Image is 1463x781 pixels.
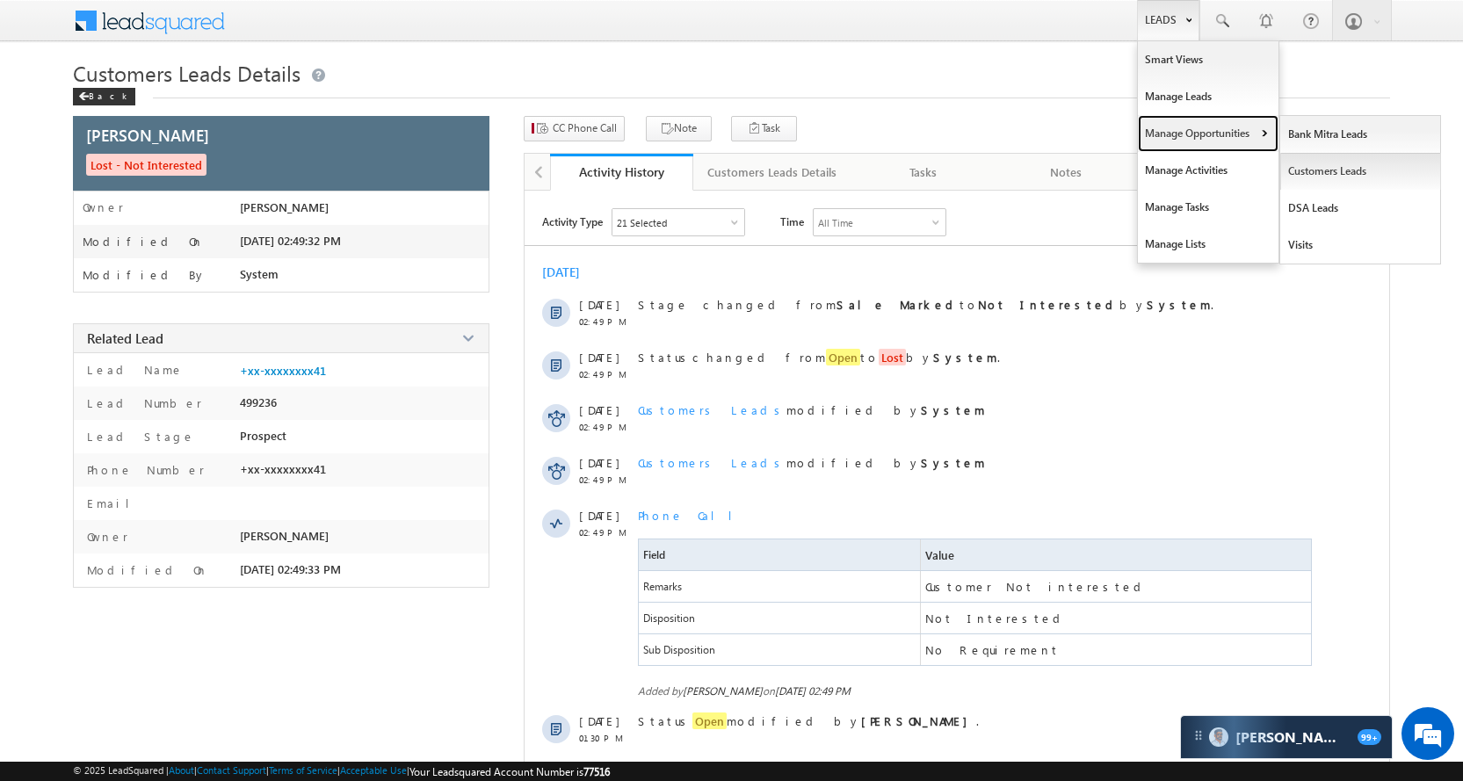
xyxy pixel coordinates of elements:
[1235,727,1349,747] span: Carter
[693,154,852,191] a: Customers Leads Details
[83,429,195,444] label: Lead Stage
[1138,41,1278,78] a: Smart Views
[638,455,786,470] span: Customers Leads
[579,474,632,485] span: 02:49 PM
[579,422,632,432] span: 02:49 PM
[643,548,665,561] span: Field
[617,217,667,228] div: 21 Selected
[240,562,341,576] span: [DATE] 02:49:33 PM
[866,162,980,183] div: Tasks
[837,297,960,312] strong: Sale Marked
[239,541,319,565] em: Start Chat
[1138,115,1278,152] a: Manage Opportunities
[83,529,128,544] label: Owner
[639,603,920,633] span: Disposition
[553,120,617,136] span: CC Phone Call
[996,154,1139,191] a: Notes
[683,684,763,698] span: [PERSON_NAME]
[780,208,804,235] span: Time
[240,529,329,543] span: [PERSON_NAME]
[542,264,599,280] div: [DATE]
[612,209,744,235] div: Owner Changed,Status Changed,Stage Changed,Source Changed,Notes & 16 more..
[921,402,985,417] strong: System
[83,462,205,477] label: Phone Number
[30,92,74,115] img: d_60004797649_company_0_60004797649
[240,395,277,409] span: 499236
[579,733,632,743] span: 01:30 PM
[925,579,1148,594] span: Customer Not interested
[240,462,326,476] span: +xx-xxxxxxxx41
[23,163,321,526] textarea: Type your message and hit 'Enter'
[563,163,680,180] div: Activity History
[638,297,1213,312] span: Stage changed from to by .
[197,764,266,776] a: Contact Support
[1280,190,1441,227] a: DSA Leads
[826,349,860,365] span: Open
[1138,189,1278,226] a: Manage Tasks
[639,634,920,665] span: Sub Disposition
[1138,78,1278,115] a: Manage Leads
[731,116,797,141] button: Task
[1147,297,1211,312] strong: System
[83,395,202,410] label: Lead Number
[643,580,682,593] span: Remarks
[579,527,632,538] span: 02:49 PM
[1280,116,1441,153] a: Bank Mitra Leads
[1138,152,1278,189] a: Manage Activities
[638,350,692,365] span: Status
[638,684,1315,698] span: Added by on
[83,495,143,510] label: Email
[542,208,603,235] span: Activity Type
[83,362,184,377] label: Lead Name
[579,350,619,365] span: [DATE]
[639,571,920,602] span: Remarks
[87,329,163,347] span: Related Lead
[692,712,727,729] span: Open
[638,508,746,523] span: Phone Call
[83,235,204,249] label: Modified On
[550,154,693,191] a: Activity History
[1191,728,1206,742] img: carter-drag
[933,350,997,365] strong: System
[638,349,1000,365] span: changed from to by .
[83,268,206,282] label: Modified By
[91,92,295,115] div: Chat with us now
[86,124,209,146] span: [PERSON_NAME]
[240,200,329,214] span: [PERSON_NAME]
[638,455,985,470] span: modified by
[240,267,279,281] span: System
[638,402,985,417] span: modified by
[73,59,301,87] span: Customers Leads Details
[1010,162,1123,183] div: Notes
[579,297,619,312] span: [DATE]
[83,562,208,577] label: Modified On
[638,402,786,417] span: Customers Leads
[524,116,625,141] button: CC Phone Call
[579,713,619,728] span: [DATE]
[86,154,206,176] span: Lost - Not Interested
[638,712,979,729] span: Status modified by .
[925,642,1060,657] span: No Requirement
[925,611,1067,626] span: Not Interested
[1209,727,1228,747] img: Carter
[925,547,954,562] span: Value
[643,643,715,656] span: Sub Disposition
[861,713,976,728] strong: [PERSON_NAME]
[978,297,1119,312] strong: Not Interested
[643,611,695,625] span: Disposition
[921,455,985,470] strong: System
[1280,227,1441,264] a: Visits
[1138,226,1278,263] a: Manage Lists
[818,217,853,228] div: All Time
[83,200,124,214] label: Owner
[1280,153,1441,190] a: Customers Leads
[73,88,135,105] div: Back
[879,349,906,365] span: Lost
[579,508,619,523] span: [DATE]
[240,234,341,248] span: [DATE] 02:49:32 PM
[852,154,996,191] a: Tasks
[579,402,619,417] span: [DATE]
[169,764,194,776] a: About
[583,765,610,778] span: 77516
[775,684,851,698] span: [DATE] 02:49 PM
